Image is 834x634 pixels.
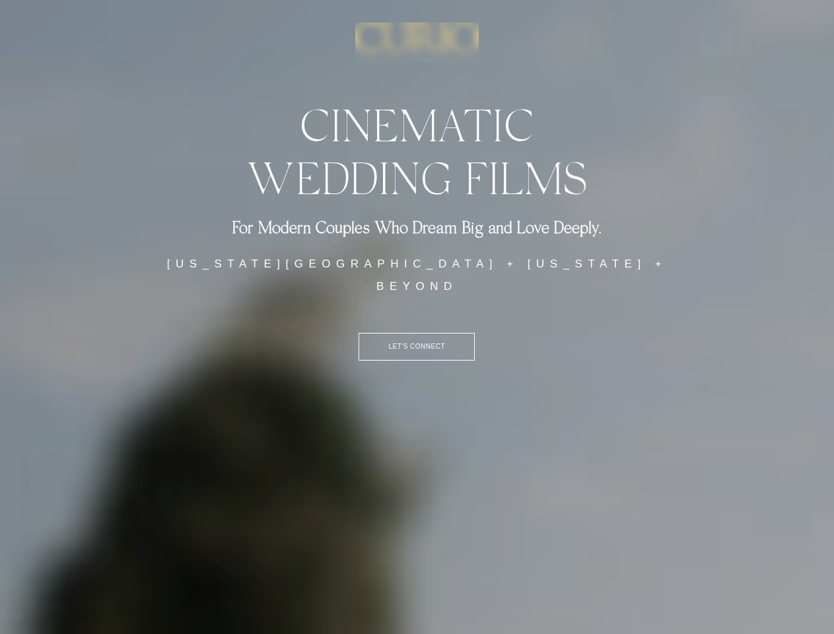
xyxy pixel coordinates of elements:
[232,217,602,236] span: For Modern Couples Who Dream Big and Love Deeply.
[246,98,587,203] span: CINEMATIC WEDDING FILMS
[167,258,668,293] span: [US_STATE][GEOGRAPHIC_DATA] + [US_STATE] + BEYOND
[355,22,479,61] img: C_Logo.png
[359,333,475,361] a: LET'S CONNECT
[388,343,445,350] span: LET'S CONNECT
